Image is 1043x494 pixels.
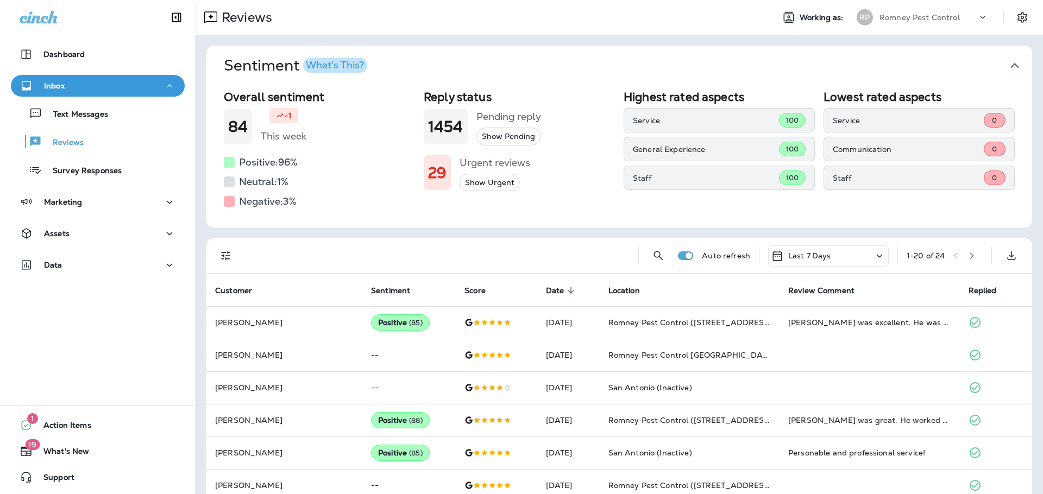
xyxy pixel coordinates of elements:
td: -- [362,339,456,371]
span: 0 [992,116,997,125]
td: [DATE] [537,306,600,339]
span: Review Comment [788,286,869,295]
p: [PERSON_NAME] [215,448,354,457]
span: Romney Pest Control [GEOGRAPHIC_DATA] - TEMP [608,350,805,360]
button: Text Messages [11,102,185,125]
span: ( 85 ) [409,448,423,458]
span: 100 [786,173,799,182]
p: [PERSON_NAME] [215,416,354,425]
p: Survey Responses [42,166,122,176]
span: Date [546,286,579,295]
h1: Sentiment [224,56,367,75]
button: 1Action Items [11,414,185,436]
div: Positive [371,412,430,428]
button: Marketing [11,191,185,213]
p: [PERSON_NAME] [215,318,354,327]
h5: This week [261,128,306,145]
div: Personable and professional service! [788,447,951,458]
p: Marketing [44,198,82,206]
span: 100 [786,116,799,125]
td: [DATE] [537,436,600,469]
p: Assets [44,229,70,238]
span: Action Items [33,421,91,434]
span: Romney Pest Control ([STREET_ADDRESS]) [608,480,775,490]
span: San Antonio (Inactive) [608,448,692,458]
p: [PERSON_NAME] [215,351,354,359]
p: Staff [633,174,779,182]
h2: Highest rated aspects [624,90,815,104]
span: 100 [786,144,799,154]
h5: Neutral: 1 % [239,173,288,191]
span: 0 [992,173,997,182]
span: Customer [215,286,266,295]
button: Reviews [11,130,185,153]
h5: Negative: 3 % [239,193,297,210]
span: ( 85 ) [409,318,423,327]
div: Positive [371,314,430,331]
p: Last 7 Days [788,251,831,260]
p: -1 [284,110,291,121]
p: [PERSON_NAME] [215,383,354,392]
h1: 84 [228,118,248,136]
h5: Positive: 96 % [239,154,298,171]
h1: 29 [428,164,447,182]
td: -- [362,371,456,404]
span: Replied [969,286,1011,295]
p: [PERSON_NAME] [215,481,354,490]
h5: Pending reply [476,108,541,125]
span: San Antonio (Inactive) [608,383,692,392]
span: Sentiment [371,286,410,295]
h1: 1454 [428,118,463,136]
span: Working as: [800,13,846,22]
p: Reviews [42,138,84,148]
span: Review Comment [788,286,854,295]
button: Filters [215,245,237,267]
p: Auto refresh [702,251,750,260]
div: RP [857,9,873,26]
span: Romney Pest Control ([STREET_ADDRESS]) [608,318,775,327]
button: Show Urgent [460,174,520,192]
p: General Experience [633,145,779,154]
button: Dashboard [11,43,185,65]
div: Brandon was great. He worked around me being on the phone and working from home. [788,415,951,426]
button: Support [11,466,185,488]
p: Text Messages [42,110,108,120]
p: Staff [833,174,984,182]
p: Dashboard [43,50,85,59]
h2: Lowest rated aspects [824,90,1015,104]
span: Sentiment [371,286,424,295]
span: Romney Pest Control ([STREET_ADDRESS]) [608,415,775,425]
span: What's New [33,447,89,460]
div: What's This? [306,60,364,70]
span: 0 [992,144,997,154]
button: Export as CSV [1001,245,1022,267]
button: Search Reviews [648,245,669,267]
h2: Overall sentiment [224,90,415,104]
td: [DATE] [537,371,600,404]
span: Location [608,286,654,295]
h5: Urgent reviews [460,154,530,172]
p: Inbox [44,81,65,90]
span: Customer [215,286,252,295]
p: Data [44,261,62,269]
p: Service [833,116,984,125]
button: Inbox [11,75,185,97]
button: Settings [1013,8,1032,27]
td: [DATE] [537,404,600,436]
button: Collapse Sidebar [161,7,192,28]
span: Replied [969,286,997,295]
button: SentimentWhat's This? [215,46,1041,86]
span: 1 [27,413,38,424]
span: Score [464,286,486,295]
button: Data [11,254,185,276]
button: Survey Responses [11,159,185,181]
div: Positive [371,445,430,461]
p: Romney Pest Control [879,13,960,22]
span: 19 [25,439,40,450]
button: What's This? [303,58,367,73]
div: SentimentWhat's This? [206,86,1032,227]
button: Show Pending [476,128,541,145]
div: 1 - 20 of 24 [907,251,945,260]
p: Communication [833,145,984,154]
span: Score [464,286,500,295]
